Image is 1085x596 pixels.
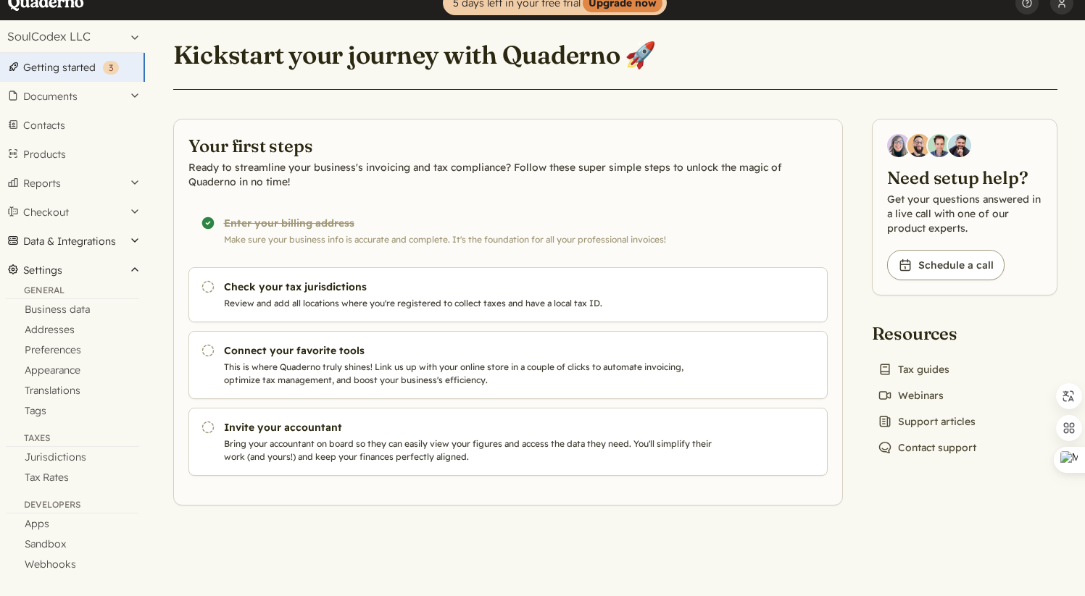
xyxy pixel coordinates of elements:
p: Ready to streamline your business's invoicing and tax compliance? Follow these super simple steps... [188,160,828,189]
a: Tax guides [872,359,955,379]
a: Invite your accountant Bring your accountant on board so they can easily view your figures and ac... [188,408,828,476]
a: Webinars [872,385,949,406]
h2: Your first steps [188,134,828,157]
a: Support articles [872,411,981,432]
p: Bring your accountant on board so they can easily view your figures and access the data they need... [224,437,718,463]
a: Contact support [872,437,982,458]
h2: Need setup help? [887,166,1042,189]
img: Jairo Fumero, Account Executive at Quaderno [907,134,931,157]
div: Taxes [6,432,139,447]
h3: Check your tax jurisdictions [224,280,718,294]
p: This is where Quaderno truly shines! Link us up with your online store in a couple of clicks to a... [224,361,718,387]
div: Developers [6,499,139,513]
img: Ivo Oltmans, Business Developer at Quaderno [928,134,951,157]
h2: Resources [872,322,982,345]
p: Review and add all locations where you're registered to collect taxes and have a local tax ID. [224,297,718,310]
h3: Invite your accountant [224,420,718,435]
img: Diana Carrasco, Account Executive at Quaderno [887,134,910,157]
h1: Kickstart your journey with Quaderno 🚀 [173,39,657,71]
img: Javier Rubio, DevRel at Quaderno [948,134,971,157]
p: Get your questions answered in a live call with one of our product experts. [887,192,1042,235]
a: Schedule a call [887,250,1005,280]
a: Check your tax jurisdictions Review and add all locations where you're registered to collect taxe... [188,267,828,322]
a: Connect your favorite tools This is where Quaderno truly shines! Link us up with your online stor... [188,331,828,399]
h3: Connect your favorite tools [224,343,718,358]
div: General [6,285,139,299]
span: 3 [109,62,113,73]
